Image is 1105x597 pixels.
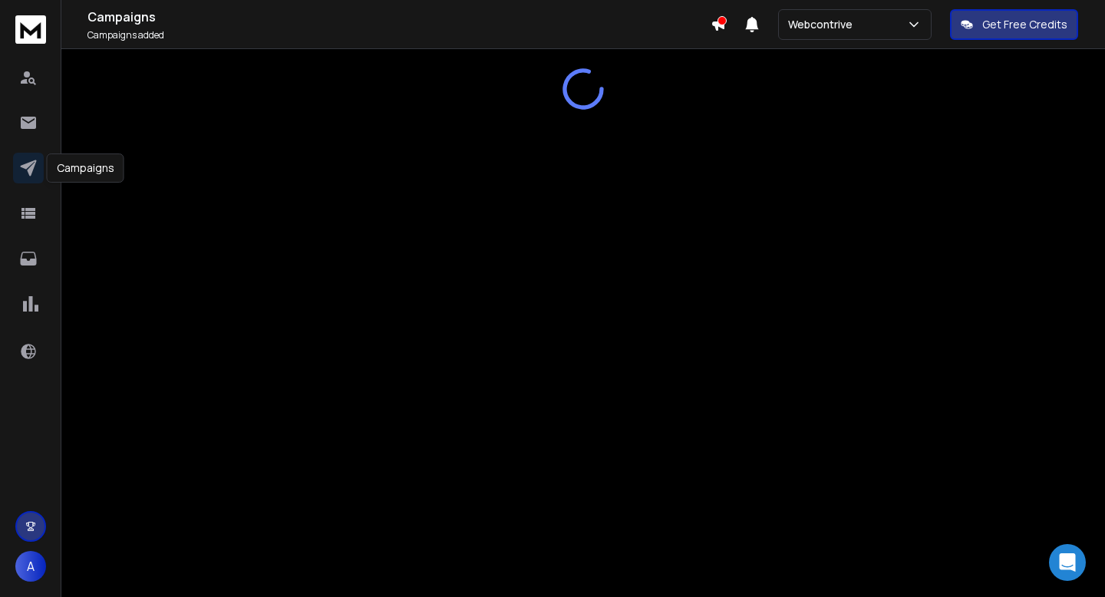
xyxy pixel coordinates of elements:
[15,551,46,582] button: A
[788,17,859,32] p: Webcontrive
[1049,544,1086,581] div: Open Intercom Messenger
[950,9,1078,40] button: Get Free Credits
[982,17,1067,32] p: Get Free Credits
[15,15,46,44] img: logo
[87,29,711,41] p: Campaigns added
[87,8,711,26] h1: Campaigns
[47,153,124,183] div: Campaigns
